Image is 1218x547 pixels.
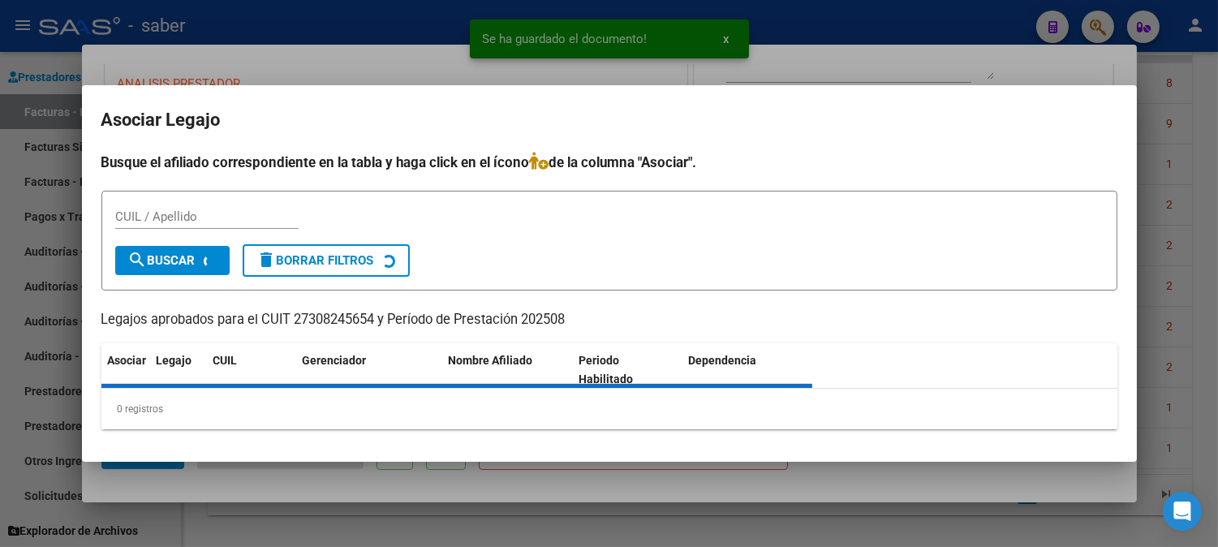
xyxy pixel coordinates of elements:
datatable-header-cell: Legajo [150,343,207,397]
span: Periodo Habilitado [579,354,633,385]
p: Legajos aprobados para el CUIT 27308245654 y Período de Prestación 202508 [101,310,1117,330]
datatable-header-cell: Nombre Afiliado [442,343,573,397]
span: Legajo [157,354,192,367]
span: Buscar [128,253,196,268]
div: Open Intercom Messenger [1163,492,1202,531]
datatable-header-cell: Asociar [101,343,150,397]
datatable-header-cell: Gerenciador [296,343,442,397]
mat-icon: search [128,250,148,269]
span: Gerenciador [303,354,367,367]
button: Buscar [115,246,230,275]
span: Nombre Afiliado [449,354,533,367]
h2: Asociar Legajo [101,105,1117,136]
span: Asociar [108,354,147,367]
span: Borrar Filtros [257,253,374,268]
button: Borrar Filtros [243,244,410,277]
datatable-header-cell: Periodo Habilitado [572,343,682,397]
span: Dependencia [688,354,756,367]
mat-icon: delete [257,250,277,269]
span: CUIL [213,354,238,367]
h4: Busque el afiliado correspondiente en la tabla y haga click en el ícono de la columna "Asociar". [101,152,1117,173]
div: 0 registros [101,389,1117,429]
datatable-header-cell: CUIL [207,343,296,397]
datatable-header-cell: Dependencia [682,343,812,397]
